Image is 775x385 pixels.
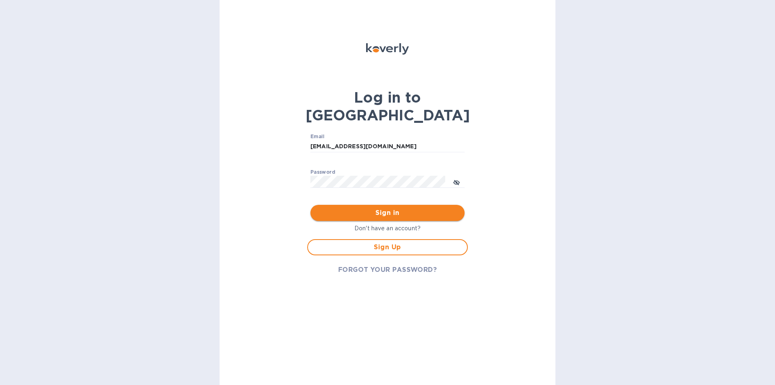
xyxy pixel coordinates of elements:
[307,239,468,255] button: Sign Up
[448,174,465,190] button: toggle password visibility
[310,170,335,175] label: Password
[307,224,468,233] p: Don't have an account?
[366,43,409,55] img: Koverly
[310,135,325,139] label: Email
[332,262,444,278] button: FORGOT YOUR PASSWORD?
[338,265,437,275] span: FORGOT YOUR PASSWORD?
[314,242,461,252] span: Sign Up
[310,205,465,221] button: Sign in
[317,208,458,218] span: Sign in
[306,88,470,124] b: Log in to [GEOGRAPHIC_DATA]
